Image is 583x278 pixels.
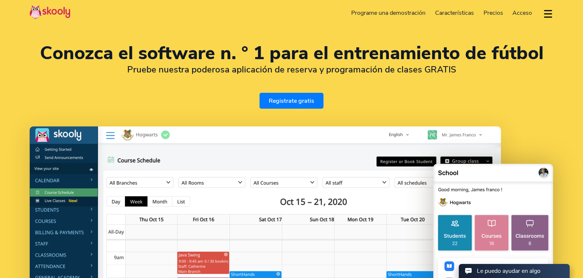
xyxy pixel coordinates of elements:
a: Acceso [508,7,537,19]
button: dropdown menu [543,5,553,22]
h1: Conozca el software n. ° 1 para el entrenamiento de fútbol [30,44,553,62]
h2: Pruebe nuestra poderosa aplicación de reserva y programación de clases GRATIS [30,64,553,75]
a: Características [430,7,479,19]
img: Skooly [30,5,70,19]
a: Programe una demostración [347,7,431,19]
a: Registrate gratis [260,93,323,109]
span: Precios [484,9,503,17]
a: Precios [479,7,508,19]
span: Acceso [512,9,532,17]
